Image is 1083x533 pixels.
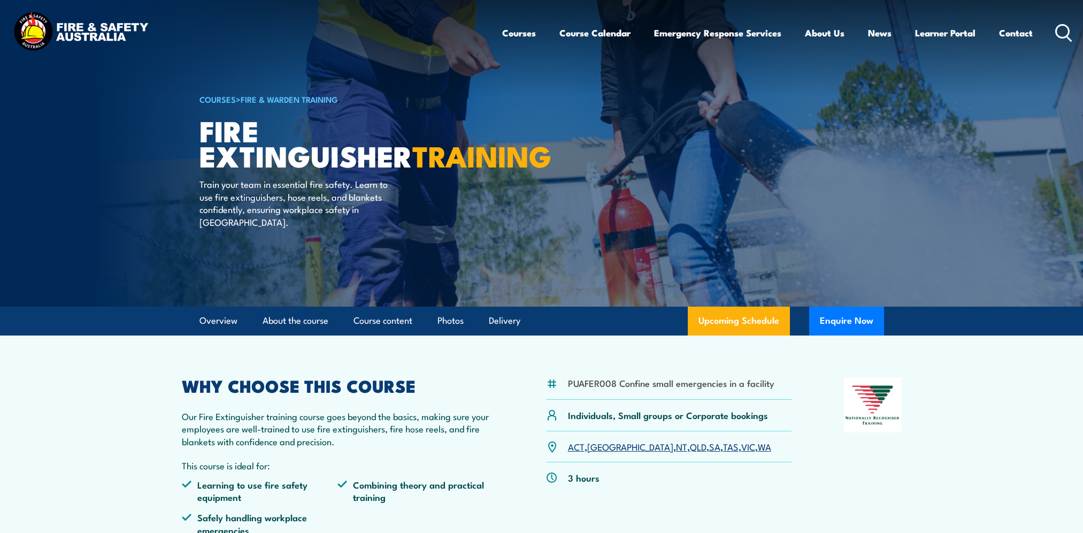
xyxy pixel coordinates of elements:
a: Overview [199,307,237,335]
a: Course content [354,307,412,335]
p: Individuals, Small groups or Corporate bookings [568,409,768,421]
a: [GEOGRAPHIC_DATA] [587,440,673,453]
a: Emergency Response Services [654,19,781,47]
a: COURSES [199,93,236,105]
p: Train your team in essential fire safety. Learn to use fire extinguishers, hose reels, and blanke... [199,178,395,228]
a: Upcoming Schedule [688,307,790,336]
li: Combining theory and practical training [337,478,494,504]
a: VIC [741,440,755,453]
a: WA [758,440,771,453]
a: Course Calendar [559,19,631,47]
a: About Us [805,19,844,47]
strong: TRAINING [412,133,551,177]
a: Courses [502,19,536,47]
p: This course is ideal for: [182,459,494,471]
h2: WHY CHOOSE THIS COURSE [182,378,494,393]
a: TAS [723,440,739,453]
a: Fire & Warden Training [241,93,338,105]
a: QLD [690,440,706,453]
button: Enquire Now [809,307,884,336]
h6: > [199,93,464,105]
a: About the course [263,307,328,335]
a: News [868,19,892,47]
h1: Fire Extinguisher [199,118,464,167]
a: Delivery [489,307,520,335]
p: 3 hours [568,471,600,484]
a: Contact [999,19,1033,47]
a: Photos [437,307,464,335]
li: PUAFER008 Confine small emergencies in a facility [568,377,774,389]
a: SA [709,440,720,453]
li: Learning to use fire safety equipment [182,478,338,504]
a: NT [676,440,687,453]
a: Learner Portal [915,19,976,47]
a: ACT [568,440,585,453]
p: Our Fire Extinguisher training course goes beyond the basics, making sure your employees are well... [182,410,494,447]
img: Nationally Recognised Training logo. [844,378,902,432]
p: , , , , , , , [568,440,771,453]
